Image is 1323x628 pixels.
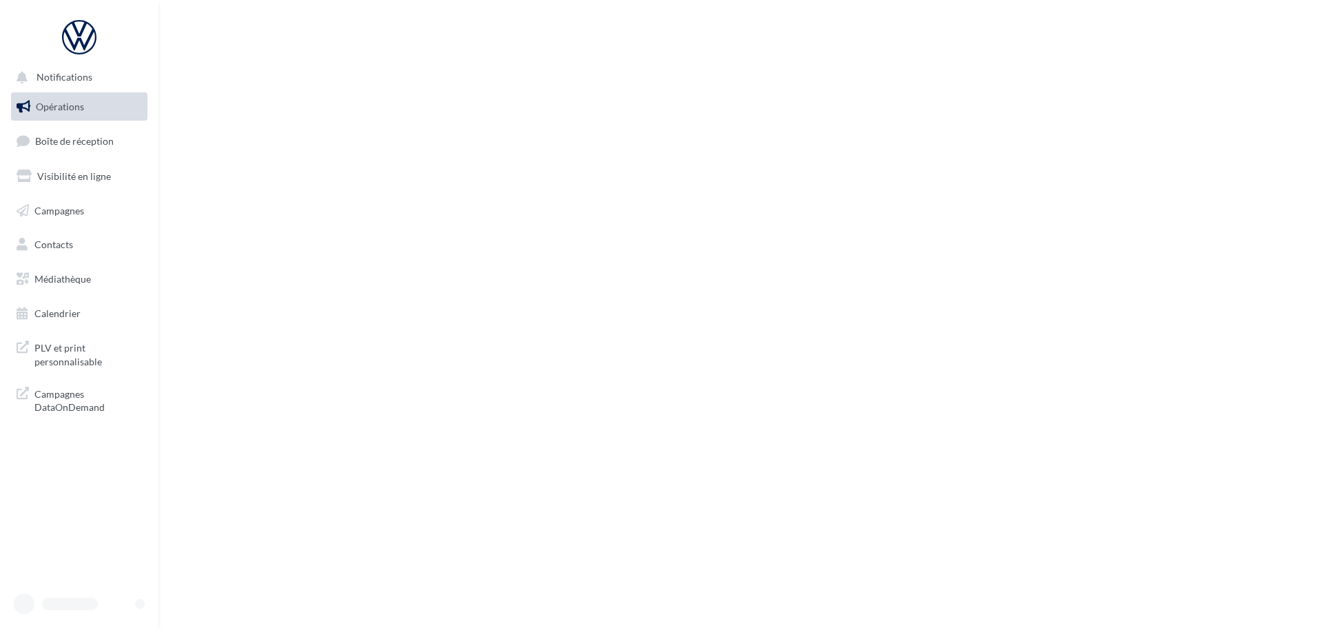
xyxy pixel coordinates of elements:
a: Boîte de réception [8,126,150,156]
a: Contacts [8,230,150,259]
span: Calendrier [34,307,81,319]
span: Médiathèque [34,273,91,285]
span: PLV et print personnalisable [34,338,142,368]
span: Boîte de réception [35,135,114,147]
a: Campagnes [8,196,150,225]
a: Opérations [8,92,150,121]
a: Calendrier [8,299,150,328]
span: Visibilité en ligne [37,170,111,182]
span: Campagnes [34,204,84,216]
span: Notifications [37,72,92,83]
span: Campagnes DataOnDemand [34,385,142,414]
a: Campagnes DataOnDemand [8,379,150,420]
a: Médiathèque [8,265,150,294]
a: Visibilité en ligne [8,162,150,191]
span: Contacts [34,239,73,250]
span: Opérations [36,101,84,112]
a: PLV et print personnalisable [8,333,150,374]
